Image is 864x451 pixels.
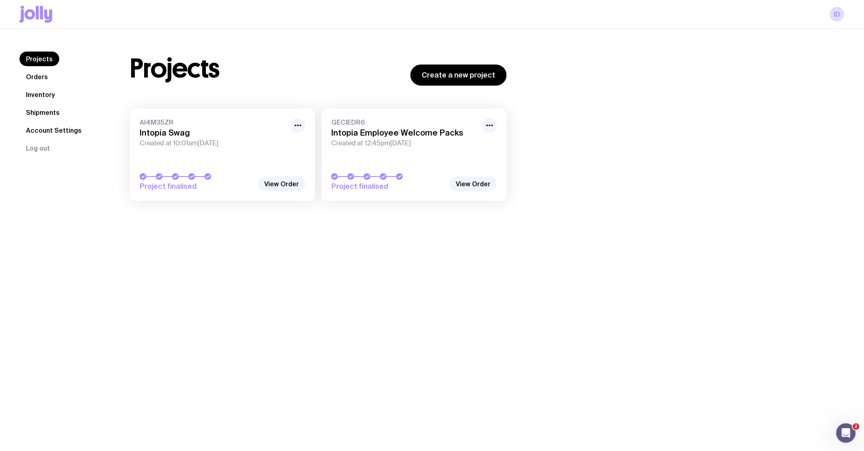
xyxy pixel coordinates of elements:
a: Create a new project [410,65,507,86]
a: View Order [258,177,305,191]
h1: Projects [130,56,220,82]
h3: Intopia Employee Welcome Packs [331,128,477,138]
span: Created at 12:45pm[DATE] [331,139,477,147]
a: ID [830,7,845,22]
span: Project finalised [331,181,445,191]
span: 2 [853,423,860,430]
span: Created at 10:01am[DATE] [140,139,286,147]
button: Log out [19,141,56,155]
a: Shipments [19,105,66,120]
a: Account Settings [19,123,88,138]
a: View Order [449,177,497,191]
span: Project finalised [140,181,253,191]
span: GECIEDR6 [331,118,477,126]
a: Orders [19,69,54,84]
a: Projects [19,52,59,66]
a: GECIEDR6Intopia Employee Welcome PacksCreated at 12:45pm[DATE]Project finalised [322,108,507,201]
a: AI4M35ZRIntopia SwagCreated at 10:01am[DATE]Project finalised [130,108,315,201]
a: Inventory [19,87,61,102]
span: AI4M35ZR [140,118,286,126]
iframe: Intercom live chat [836,423,856,443]
h3: Intopia Swag [140,128,286,138]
